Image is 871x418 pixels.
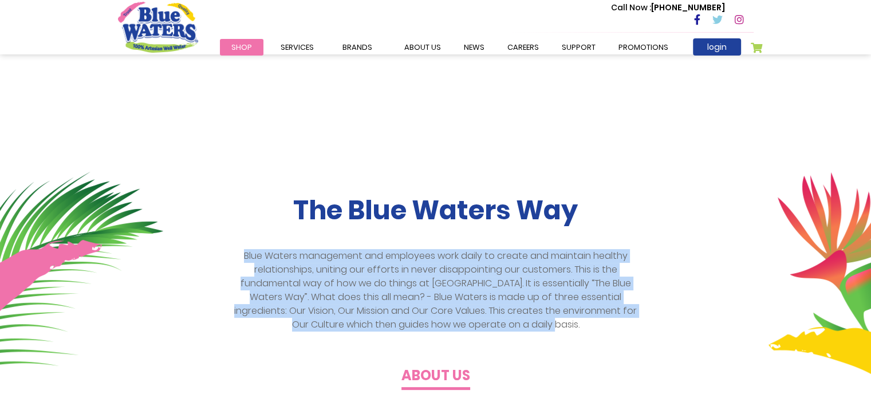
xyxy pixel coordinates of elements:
[496,39,550,56] a: careers
[611,2,651,13] span: Call Now :
[550,39,607,56] a: support
[452,39,496,56] a: News
[401,368,470,384] h4: About us
[118,2,198,52] a: store logo
[401,370,470,384] a: About us
[693,38,741,56] a: login
[118,195,754,226] h2: The Blue Waters Way
[281,42,314,53] span: Services
[607,39,680,56] a: Promotions
[342,42,372,53] span: Brands
[231,42,252,53] span: Shop
[228,249,643,332] p: Blue Waters management and employees work daily to create and maintain healthy relationships, uni...
[393,39,452,56] a: about us
[611,2,725,14] p: [PHONE_NUMBER]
